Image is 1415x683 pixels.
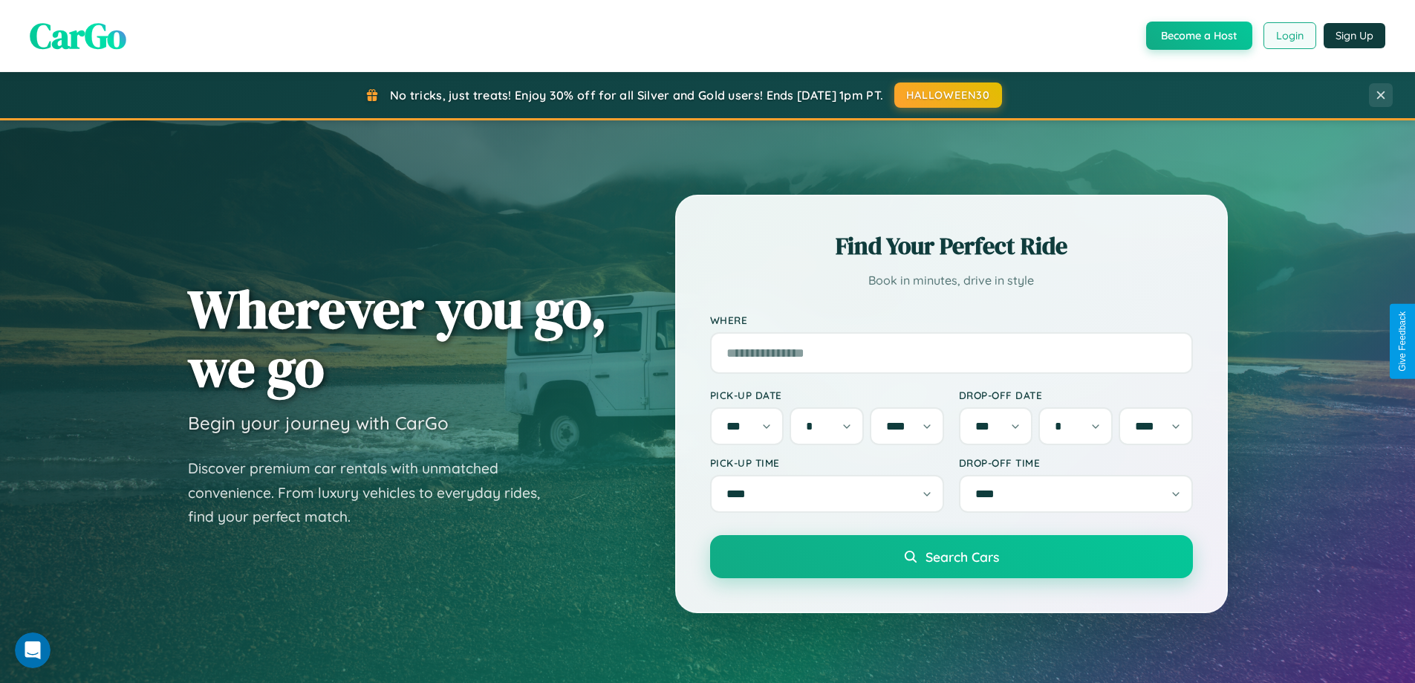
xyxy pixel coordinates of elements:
[1263,22,1316,49] button: Login
[959,389,1193,401] label: Drop-off Date
[710,535,1193,578] button: Search Cars
[188,456,559,529] p: Discover premium car rentals with unmatched convenience. From luxury vehicles to everyday rides, ...
[1397,311,1408,372] div: Give Feedback
[1146,22,1252,50] button: Become a Host
[188,279,607,397] h1: Wherever you go, we go
[710,389,944,401] label: Pick-up Date
[710,314,1193,326] label: Where
[710,230,1193,262] h2: Find Your Perfect Ride
[30,11,126,60] span: CarGo
[894,82,1002,108] button: HALLOWEEN30
[1324,23,1385,48] button: Sign Up
[390,88,883,103] span: No tricks, just treats! Enjoy 30% off for all Silver and Gold users! Ends [DATE] 1pm PT.
[15,632,51,668] iframe: Intercom live chat
[710,270,1193,291] p: Book in minutes, drive in style
[188,412,449,434] h3: Begin your journey with CarGo
[710,456,944,469] label: Pick-up Time
[959,456,1193,469] label: Drop-off Time
[926,548,999,565] span: Search Cars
